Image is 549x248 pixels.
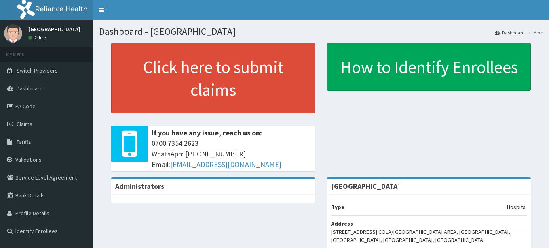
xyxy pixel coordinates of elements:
p: [STREET_ADDRESS] COLA/[GEOGRAPHIC_DATA] AREA, [GEOGRAPHIC_DATA], [GEOGRAPHIC_DATA], [GEOGRAPHIC_D... [331,228,527,244]
b: Administrators [115,182,164,191]
span: Dashboard [17,85,43,92]
li: Here [526,29,543,36]
p: [GEOGRAPHIC_DATA] [28,26,80,32]
b: Type [331,203,344,211]
strong: [GEOGRAPHIC_DATA] [331,182,400,191]
img: User Image [4,24,22,43]
a: Dashboard [495,29,525,36]
span: Tariffs [17,138,31,145]
h1: Dashboard - [GEOGRAPHIC_DATA] [99,26,543,37]
a: [EMAIL_ADDRESS][DOMAIN_NAME] [170,160,281,169]
b: Address [331,220,353,227]
span: 0700 7354 2623 WhatsApp: [PHONE_NUMBER] Email: [152,138,311,169]
p: Hospital [507,203,527,211]
a: How to Identify Enrollees [327,43,531,91]
b: If you have any issue, reach us on: [152,128,262,137]
span: Claims [17,120,32,128]
a: Click here to submit claims [111,43,315,113]
a: Online [28,35,48,41]
span: Switch Providers [17,67,58,74]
